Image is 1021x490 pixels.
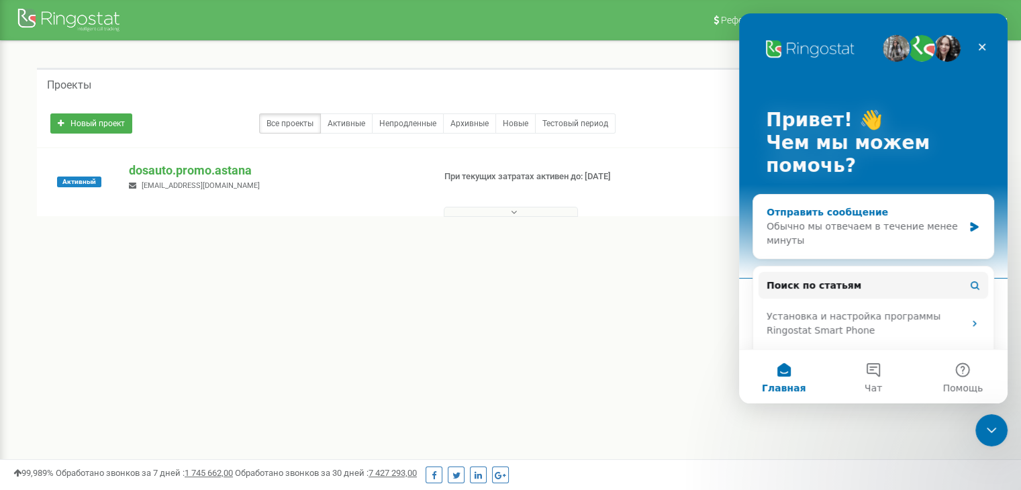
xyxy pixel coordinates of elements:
[13,468,54,478] span: 99,989%
[372,113,444,134] a: Непродленные
[495,113,536,134] a: Новые
[50,113,132,134] a: Новый проект
[320,113,373,134] a: Активные
[259,113,321,134] a: Все проекты
[129,162,422,179] p: dosauto.promo.astana
[369,468,417,478] u: 7 427 293,00
[721,15,832,26] span: Реферальная программа
[185,468,233,478] u: 1 745 662,00
[47,79,91,91] h5: Проекты
[235,468,417,478] span: Обработано звонков за 30 дней :
[57,177,101,187] span: Активный
[739,13,1008,403] iframe: Intercom live chat
[975,414,1008,446] iframe: Intercom live chat
[56,468,233,478] span: Обработано звонков за 7 дней :
[444,170,659,183] p: При текущих затратах активен до: [DATE]
[535,113,616,134] a: Тестовый период
[443,113,496,134] a: Архивные
[142,181,260,190] span: [EMAIL_ADDRESS][DOMAIN_NAME]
